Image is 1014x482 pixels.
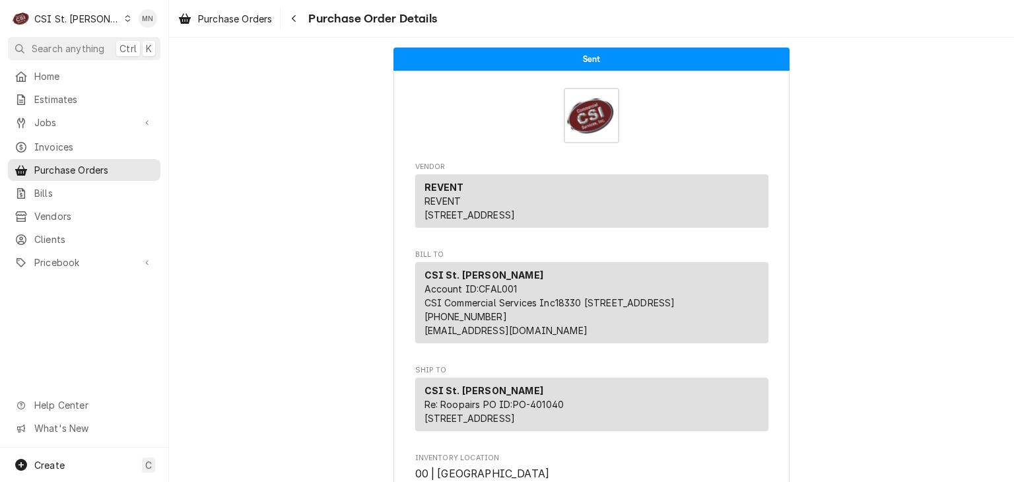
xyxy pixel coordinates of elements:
a: [EMAIL_ADDRESS][DOMAIN_NAME] [424,325,588,336]
button: Navigate back [283,8,304,29]
span: Home [34,69,154,83]
span: Ship To [415,365,768,376]
div: Purchase Order Ship To [415,365,768,437]
span: Jobs [34,116,134,129]
span: Sent [583,55,601,63]
span: Bill To [415,250,768,260]
div: Purchase Order Vendor [415,162,768,234]
span: Ctrl [119,42,137,55]
span: Estimates [34,92,154,106]
span: Purchase Order Details [304,10,437,28]
span: Inventory Location [415,466,768,482]
span: Search anything [32,42,104,55]
a: Purchase Orders [8,159,160,181]
a: Home [8,65,160,87]
span: Re: Roopairs PO ID: PO-401040 [424,399,564,410]
a: Go to Pricebook [8,252,160,273]
span: C [145,458,152,472]
a: Estimates [8,88,160,110]
a: [PHONE_NUMBER] [424,311,507,322]
a: Purchase Orders [173,8,277,30]
span: Create [34,460,65,471]
div: CSI St. [PERSON_NAME] [34,12,120,26]
div: Purchase Order Bill To [415,250,768,349]
a: Bills [8,182,160,204]
span: Purchase Orders [198,12,272,26]
div: Melissa Nehls's Avatar [139,9,157,28]
a: Clients [8,228,160,250]
span: CSI Commercial Services Inc18330 [STREET_ADDRESS] [424,297,675,308]
a: Go to Jobs [8,112,160,133]
span: Pricebook [34,256,134,269]
strong: CSI St. [PERSON_NAME] [424,269,543,281]
div: Ship To [415,378,768,431]
div: CSI St. Louis's Avatar [12,9,30,28]
span: Vendors [34,209,154,223]
div: Ship To [415,378,768,436]
span: Bills [34,186,154,200]
span: Purchase Orders [34,163,154,177]
strong: CSI St. [PERSON_NAME] [424,385,543,396]
span: K [146,42,152,55]
span: What's New [34,421,152,435]
span: Invoices [34,140,154,154]
div: MN [139,9,157,28]
span: [STREET_ADDRESS] [424,413,516,424]
span: REVENT [STREET_ADDRESS] [424,195,516,221]
div: Bill To [415,262,768,349]
span: Vendor [415,162,768,172]
span: Help Center [34,398,152,412]
img: Logo [564,88,619,143]
span: 00 | [GEOGRAPHIC_DATA] [415,467,550,480]
a: Go to Help Center [8,394,160,416]
div: Vendor [415,174,768,233]
div: Inventory Location [415,453,768,481]
span: Inventory Location [415,453,768,464]
span: Account ID: CFAL001 [424,283,518,294]
a: Invoices [8,136,160,158]
div: C [12,9,30,28]
div: Vendor [415,174,768,228]
div: Bill To [415,262,768,343]
span: Clients [34,232,154,246]
div: Status [393,48,790,71]
a: Go to What's New [8,417,160,439]
button: Search anythingCtrlK [8,37,160,60]
strong: REVENT [424,182,464,193]
a: Vendors [8,205,160,227]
